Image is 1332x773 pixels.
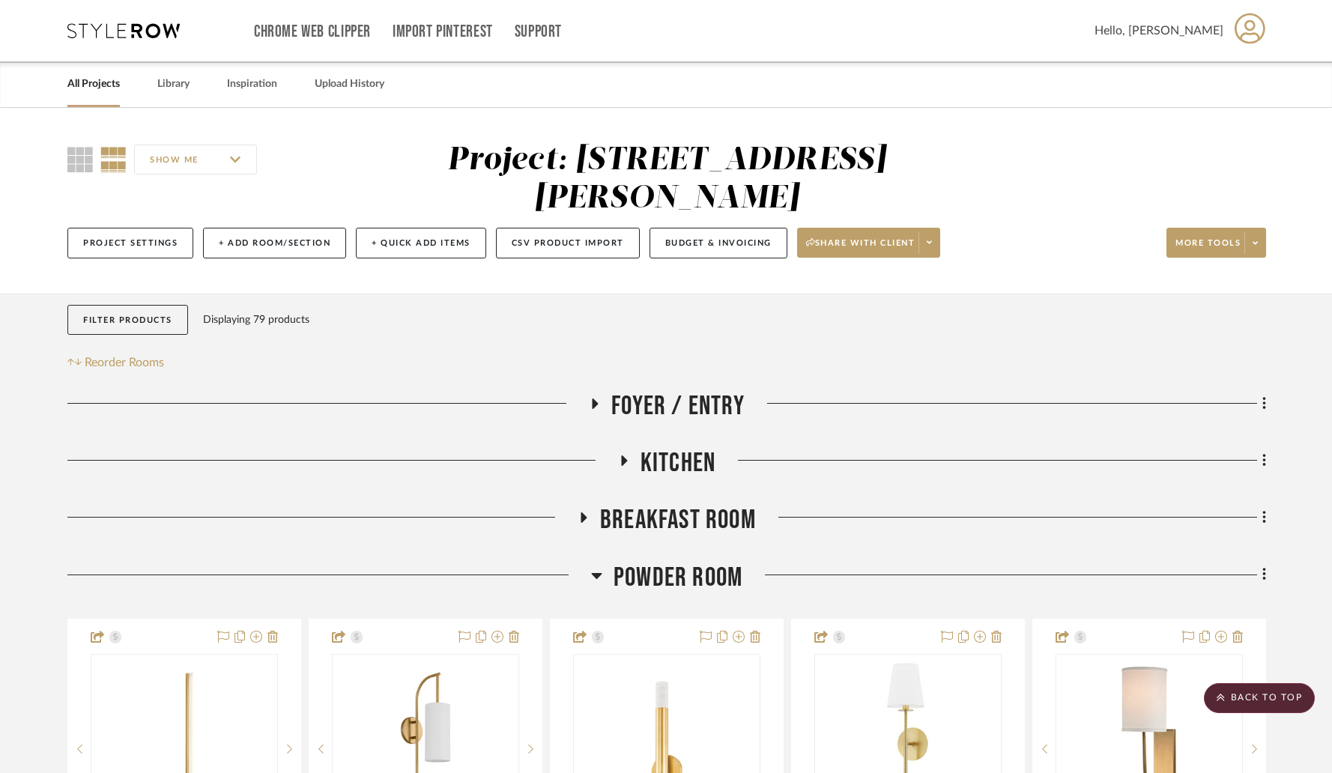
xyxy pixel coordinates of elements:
[157,74,190,94] a: Library
[227,74,277,94] a: Inspiration
[611,390,745,422] span: Foyer / Entry
[254,25,371,38] a: Chrome Web Clipper
[1166,228,1266,258] button: More tools
[67,354,164,372] button: Reorder Rooms
[650,228,787,258] button: Budget & Invoicing
[315,74,384,94] a: Upload History
[67,305,188,336] button: Filter Products
[356,228,486,258] button: + Quick Add Items
[1095,22,1223,40] span: Hello, [PERSON_NAME]
[447,145,887,214] div: Project: [STREET_ADDRESS][PERSON_NAME]
[600,504,756,536] span: Breakfast Room
[67,74,120,94] a: All Projects
[641,447,715,479] span: Kitchen
[1204,683,1315,713] scroll-to-top-button: BACK TO TOP
[806,237,915,260] span: Share with client
[614,562,742,594] span: Powder Room
[393,25,493,38] a: Import Pinterest
[797,228,941,258] button: Share with client
[85,354,164,372] span: Reorder Rooms
[203,228,346,258] button: + Add Room/Section
[496,228,640,258] button: CSV Product Import
[203,305,309,335] div: Displaying 79 products
[515,25,562,38] a: Support
[67,228,193,258] button: Project Settings
[1175,237,1241,260] span: More tools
